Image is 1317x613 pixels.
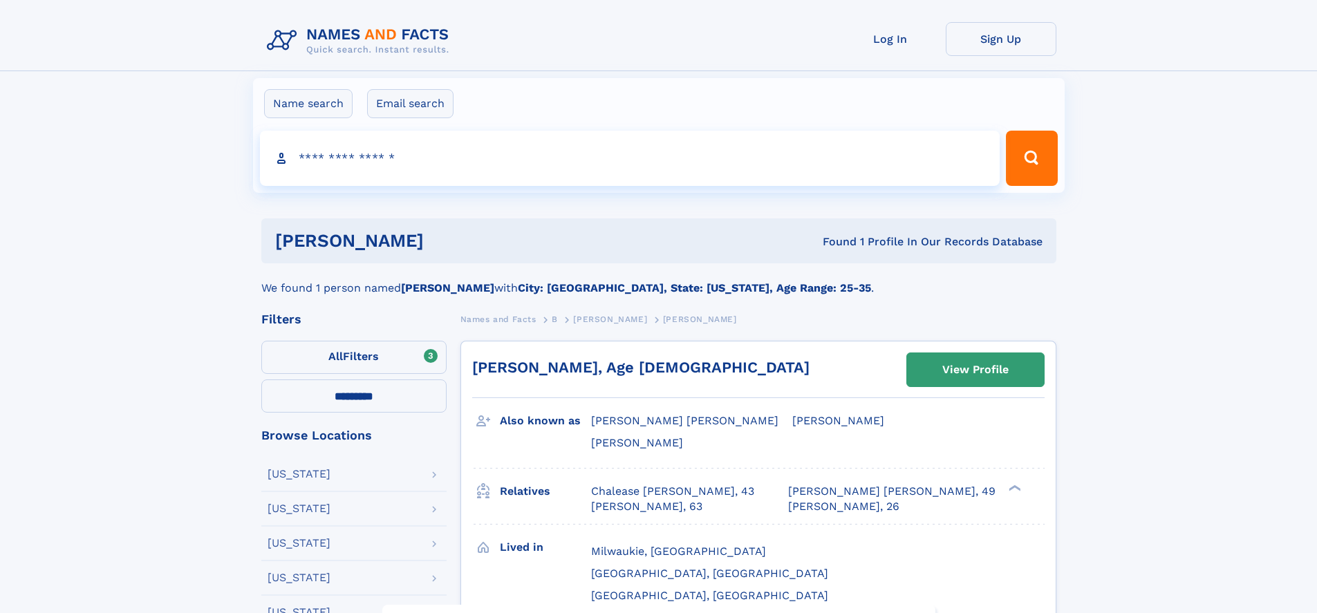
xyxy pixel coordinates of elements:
[792,414,884,427] span: [PERSON_NAME]
[500,409,591,433] h3: Also known as
[591,545,766,558] span: Milwaukie, [GEOGRAPHIC_DATA]
[835,22,946,56] a: Log In
[591,499,702,514] a: [PERSON_NAME], 63
[591,484,754,499] a: Chalease [PERSON_NAME], 43
[788,499,899,514] a: [PERSON_NAME], 26
[472,359,810,376] a: [PERSON_NAME], Age [DEMOGRAPHIC_DATA]
[261,341,447,374] label: Filters
[328,350,343,363] span: All
[261,429,447,442] div: Browse Locations
[942,354,1009,386] div: View Profile
[367,89,454,118] label: Email search
[261,263,1056,296] div: We found 1 person named with .
[518,281,871,294] b: City: [GEOGRAPHIC_DATA], State: [US_STATE], Age Range: 25-35
[268,503,330,514] div: [US_STATE]
[946,22,1056,56] a: Sign Up
[268,572,330,583] div: [US_STATE]
[623,234,1043,249] div: Found 1 Profile In Our Records Database
[591,414,778,427] span: [PERSON_NAME] [PERSON_NAME]
[261,313,447,326] div: Filters
[460,310,536,328] a: Names and Facts
[500,536,591,559] h3: Lived in
[275,232,624,249] h1: [PERSON_NAME]
[907,353,1044,386] a: View Profile
[500,480,591,503] h3: Relatives
[591,567,828,580] span: [GEOGRAPHIC_DATA], [GEOGRAPHIC_DATA]
[591,436,683,449] span: [PERSON_NAME]
[1005,483,1022,492] div: ❯
[573,310,647,328] a: [PERSON_NAME]
[260,131,1000,186] input: search input
[268,538,330,549] div: [US_STATE]
[552,310,558,328] a: B
[591,589,828,602] span: [GEOGRAPHIC_DATA], [GEOGRAPHIC_DATA]
[401,281,494,294] b: [PERSON_NAME]
[663,314,737,324] span: [PERSON_NAME]
[1006,131,1057,186] button: Search Button
[268,469,330,480] div: [US_STATE]
[788,484,996,499] a: [PERSON_NAME] [PERSON_NAME], 49
[264,89,353,118] label: Name search
[552,314,558,324] span: B
[573,314,647,324] span: [PERSON_NAME]
[261,22,460,59] img: Logo Names and Facts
